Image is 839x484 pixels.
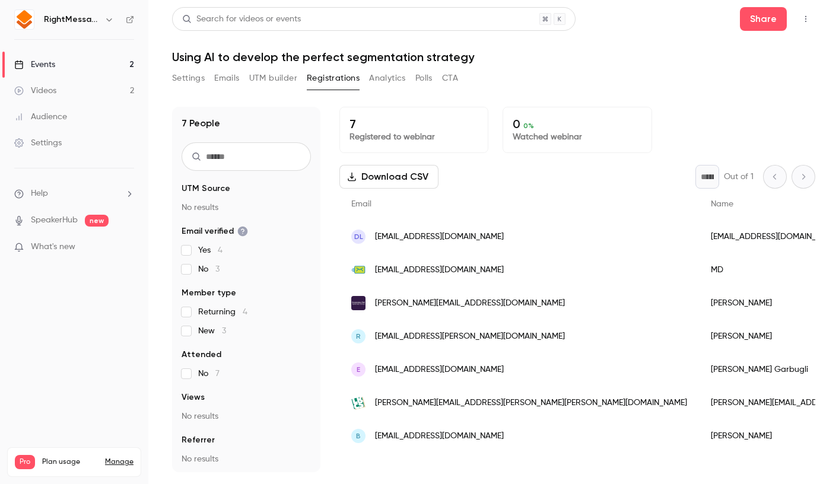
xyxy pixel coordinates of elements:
[182,202,311,214] p: No results
[182,225,248,237] span: Email verified
[513,117,641,131] p: 0
[182,349,221,361] span: Attended
[42,457,98,467] span: Plan usage
[442,69,458,88] button: CTA
[44,14,100,26] h6: RightMessage
[182,434,215,446] span: Referrer
[31,214,78,227] a: SpeakerHub
[182,391,205,403] span: Views
[172,69,205,88] button: Settings
[182,287,236,299] span: Member type
[356,331,361,342] span: R
[15,10,34,29] img: RightMessage
[375,264,504,276] span: [EMAIL_ADDRESS][DOMAIN_NAME]
[369,69,406,88] button: Analytics
[375,330,565,343] span: [EMAIL_ADDRESS][PERSON_NAME][DOMAIN_NAME]
[354,231,363,242] span: dL
[740,7,787,31] button: Share
[356,431,361,441] span: B
[172,50,815,64] h1: Using AI to develop the perfect segmentation strategy
[182,183,230,195] span: UTM Source
[351,396,366,410] img: lk-cs.com
[105,457,134,467] a: Manage
[724,171,754,183] p: Out of 1
[339,165,438,189] button: Download CSV
[182,410,311,422] p: No results
[14,59,55,71] div: Events
[182,183,311,465] section: facet-groups
[182,453,311,465] p: No results
[198,306,247,318] span: Returning
[375,297,565,310] span: [PERSON_NAME][EMAIL_ADDRESS][DOMAIN_NAME]
[351,296,366,310] img: conversionowl.com
[249,69,297,88] button: UTM builder
[375,364,504,376] span: [EMAIL_ADDRESS][DOMAIN_NAME]
[523,122,534,130] span: 0 %
[711,200,733,208] span: Name
[215,265,220,273] span: 3
[415,69,433,88] button: Polls
[14,85,56,97] div: Videos
[198,325,226,337] span: New
[349,131,478,143] p: Registered to webinar
[513,131,641,143] p: Watched webinar
[375,231,504,243] span: [EMAIL_ADDRESS][DOMAIN_NAME]
[218,246,223,254] span: 4
[375,397,687,409] span: [PERSON_NAME][EMAIL_ADDRESS][PERSON_NAME][PERSON_NAME][DOMAIN_NAME]
[14,137,62,149] div: Settings
[222,327,226,335] span: 3
[182,116,220,130] h1: 7 People
[14,187,134,200] li: help-dropdown-opener
[198,244,223,256] span: Yes
[243,308,247,316] span: 4
[31,241,75,253] span: What's new
[214,69,239,88] button: Emails
[31,187,48,200] span: Help
[85,215,109,227] span: new
[357,364,360,375] span: E
[198,368,220,380] span: No
[351,263,366,277] img: personalizedpaths.com
[182,13,301,26] div: Search for videos or events
[14,111,67,123] div: Audience
[15,455,35,469] span: Pro
[349,117,478,131] p: 7
[215,370,220,378] span: 7
[351,200,371,208] span: Email
[375,430,504,442] span: [EMAIL_ADDRESS][DOMAIN_NAME]
[307,69,360,88] button: Registrations
[120,242,134,253] iframe: Noticeable Trigger
[198,263,220,275] span: No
